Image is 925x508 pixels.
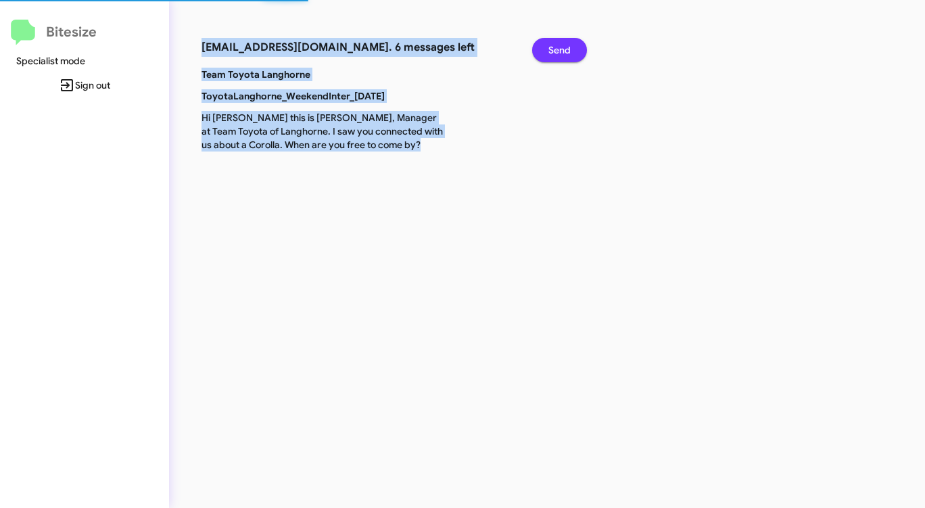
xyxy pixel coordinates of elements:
h3: [EMAIL_ADDRESS][DOMAIN_NAME]. 6 messages left [201,38,512,57]
a: Bitesize [11,20,97,45]
b: Team Toyota Langhorne [201,68,310,80]
button: Send [532,38,587,62]
span: Sign out [11,73,158,97]
p: Hi [PERSON_NAME] this is [PERSON_NAME], Manager at Team Toyota of Langhorne. I saw you connected ... [191,111,456,152]
b: ToyotaLanghorne_WeekendInter_[DATE] [201,90,385,102]
span: Send [548,38,571,62]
